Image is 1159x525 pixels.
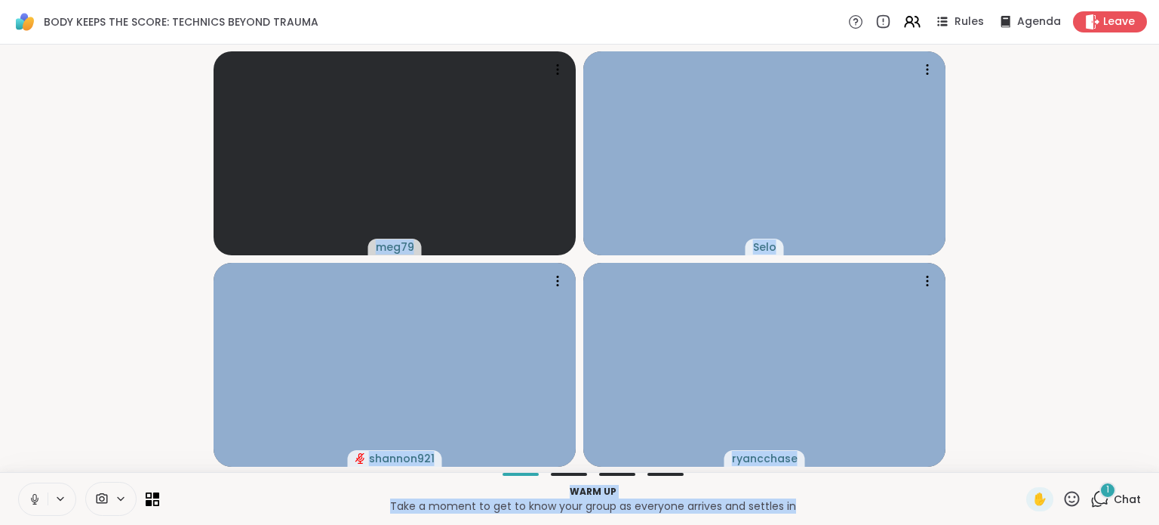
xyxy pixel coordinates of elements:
span: BODY KEEPS THE SCORE: TECHNICS BEYOND TRAUMA [44,14,318,29]
span: Chat [1114,492,1141,507]
span: Leave [1103,14,1135,29]
img: ShareWell Logomark [12,9,38,35]
span: meg79 [376,239,414,255]
span: ✋ [1032,490,1047,508]
span: Selo [753,239,776,255]
p: Take a moment to get to know your group as everyone arrives and settles in [168,499,1017,514]
p: Warm up [168,485,1017,499]
span: 1 [1106,483,1109,496]
span: audio-muted [355,453,366,464]
span: ryancchase [732,451,798,466]
span: shannon921 [369,451,435,466]
span: Rules [955,14,984,29]
span: Agenda [1017,14,1061,29]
